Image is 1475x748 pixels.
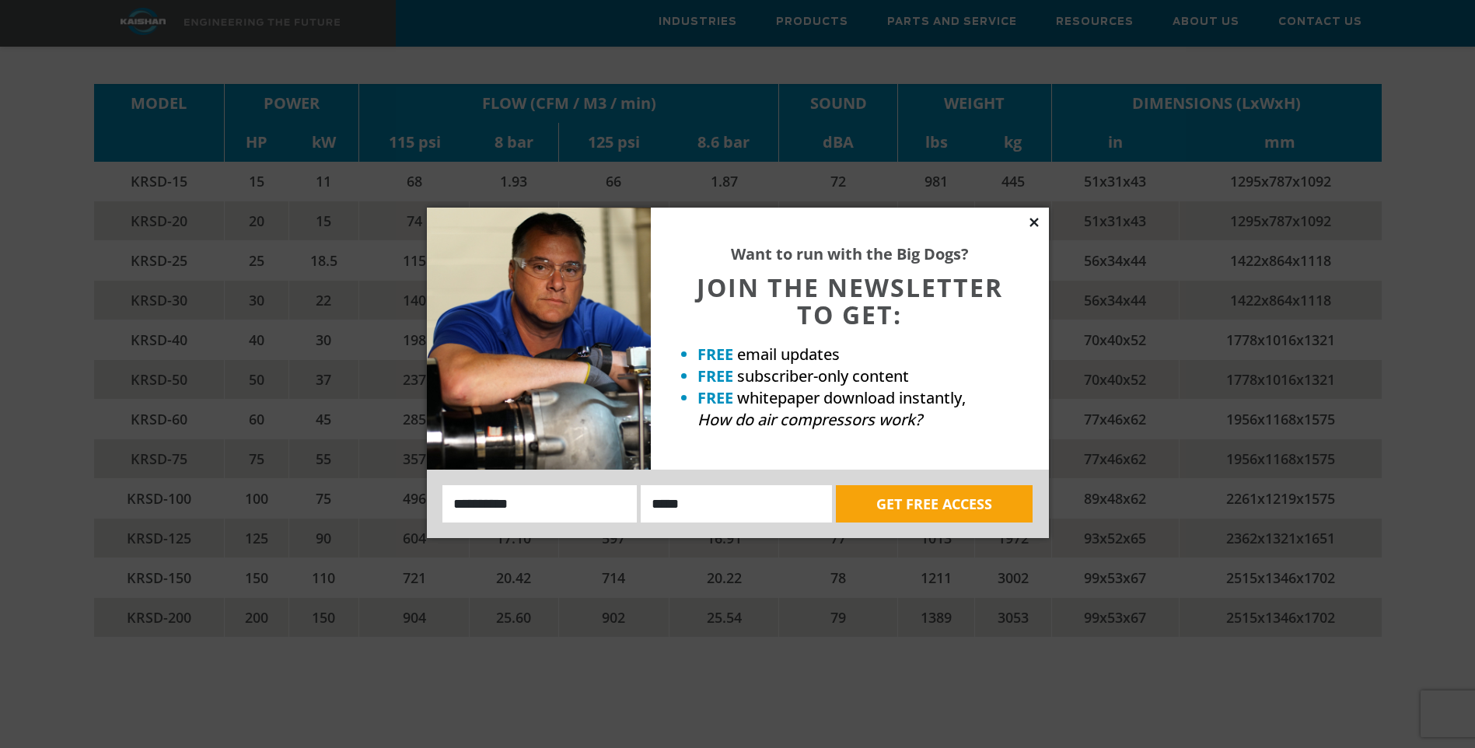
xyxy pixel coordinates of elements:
[836,485,1033,523] button: GET FREE ACCESS
[442,485,638,523] input: Name:
[641,485,832,523] input: Email
[1027,215,1041,229] button: Close
[737,387,966,408] span: whitepaper download instantly,
[737,344,840,365] span: email updates
[697,344,733,365] strong: FREE
[697,365,733,386] strong: FREE
[697,409,922,430] em: How do air compressors work?
[737,365,909,386] span: subscriber-only content
[697,387,733,408] strong: FREE
[697,271,1003,331] span: JOIN THE NEWSLETTER TO GET:
[731,243,969,264] strong: Want to run with the Big Dogs?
